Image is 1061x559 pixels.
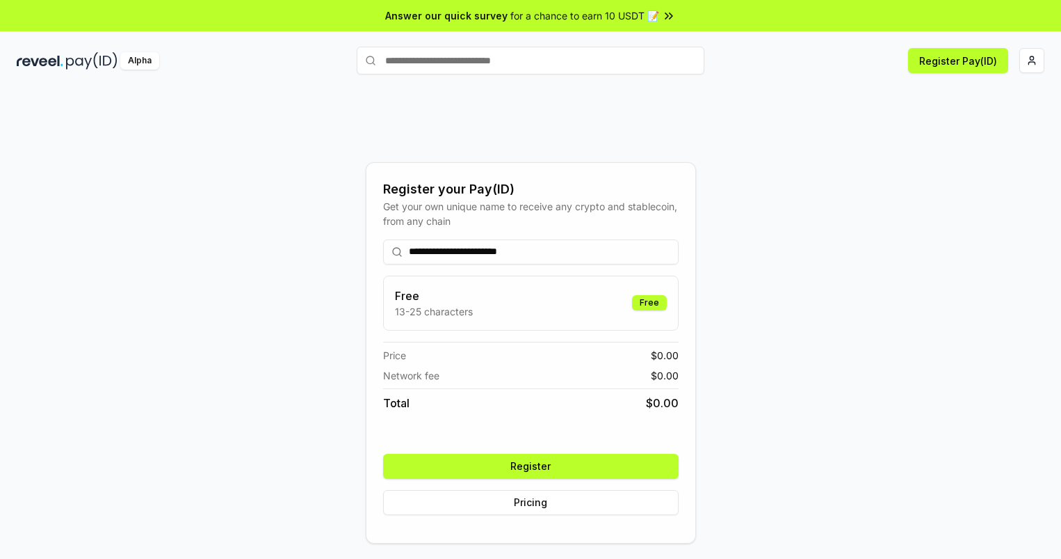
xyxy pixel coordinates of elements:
[385,8,508,23] span: Answer our quick survey
[651,348,679,363] span: $ 0.00
[383,368,439,383] span: Network fee
[120,52,159,70] div: Alpha
[17,52,63,70] img: reveel_dark
[383,395,410,411] span: Total
[383,490,679,515] button: Pricing
[510,8,659,23] span: for a chance to earn 10 USDT 📝
[395,288,473,304] h3: Free
[646,395,679,411] span: $ 0.00
[651,368,679,383] span: $ 0.00
[383,199,679,228] div: Get your own unique name to receive any crypto and stablecoin, from any chain
[908,48,1008,73] button: Register Pay(ID)
[383,180,679,199] div: Register your Pay(ID)
[383,348,406,363] span: Price
[383,454,679,479] button: Register
[632,295,667,310] div: Free
[395,304,473,319] p: 13-25 characters
[66,52,118,70] img: pay_id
